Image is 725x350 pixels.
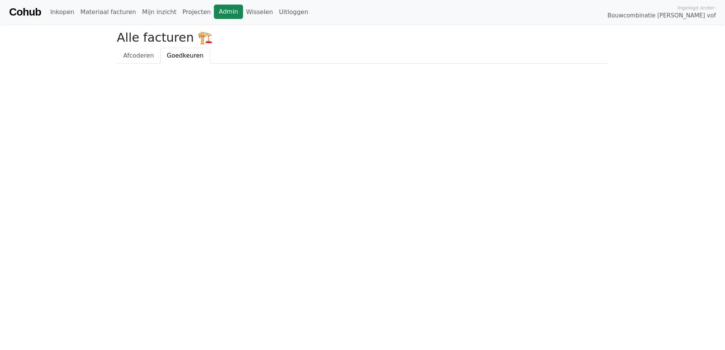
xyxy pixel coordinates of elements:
[47,5,77,20] a: Inkopen
[117,30,608,45] h2: Alle facturen 🏗️
[276,5,311,20] a: Uitloggen
[214,5,243,19] a: Admin
[243,5,276,20] a: Wisselen
[179,5,214,20] a: Projecten
[117,48,160,64] a: Afcoderen
[123,52,154,59] span: Afcoderen
[139,5,180,20] a: Mijn inzicht
[167,52,204,59] span: Goedkeuren
[9,3,41,21] a: Cohub
[77,5,139,20] a: Materiaal facturen
[677,4,716,11] span: Ingelogd onder:
[607,11,716,20] span: Bouwcombinatie [PERSON_NAME] vof
[160,48,210,64] a: Goedkeuren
